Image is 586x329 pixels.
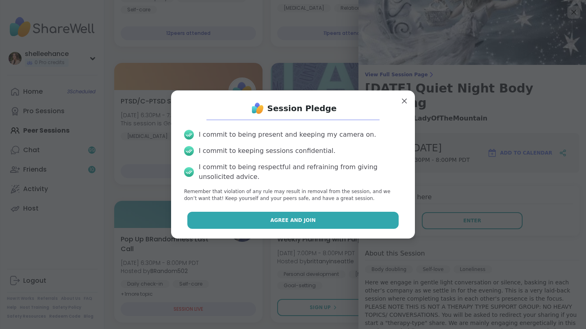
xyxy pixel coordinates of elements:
[267,103,337,114] h1: Session Pledge
[270,217,316,224] span: Agree and Join
[184,188,402,202] p: Remember that violation of any rule may result in removal from the session, and we don’t want tha...
[199,130,376,140] div: I commit to being present and keeping my camera on.
[250,100,266,116] img: ShareWell Logo
[199,146,336,156] div: I commit to keeping sessions confidential.
[187,212,399,229] button: Agree and Join
[199,162,402,182] div: I commit to being respectful and refraining from giving unsolicited advice.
